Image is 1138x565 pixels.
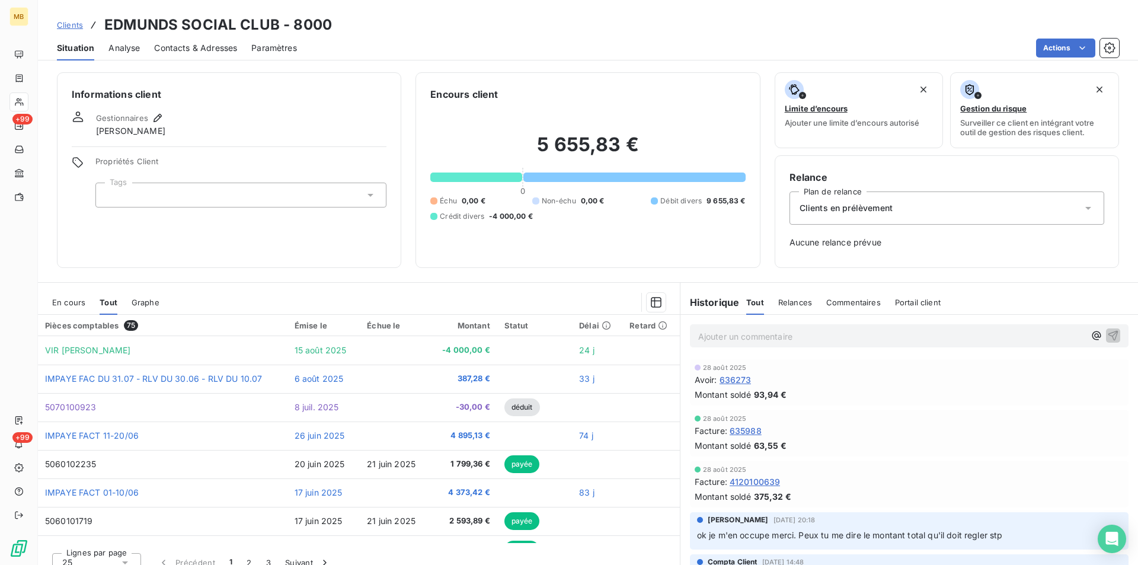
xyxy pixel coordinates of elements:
[57,20,83,30] span: Clients
[251,42,297,54] span: Paramètres
[773,516,816,523] span: [DATE] 20:18
[504,455,540,473] span: payée
[436,487,490,499] span: 4 373,42 €
[9,539,28,558] img: Logo LeanPay
[124,320,138,331] span: 75
[295,321,353,330] div: Émise le
[430,87,498,101] h6: Encours client
[45,487,139,497] span: IMPAYE FACT 01-10/06
[57,19,83,31] a: Clients
[295,516,343,526] span: 17 juin 2025
[440,196,457,206] span: Échu
[72,87,386,101] h6: Informations client
[45,374,262,384] span: IMPAYE FAC DU 31.07 - RLV DU 30.06 - RLV DU 10.07
[775,72,944,148] button: Limite d’encoursAjouter une limite d’encours autorisé
[45,516,93,526] span: 5060101719
[579,374,594,384] span: 33 j
[695,388,752,401] span: Montant soldé
[703,466,747,473] span: 28 août 2025
[430,133,745,168] h2: 5 655,83 €
[367,516,415,526] span: 21 juin 2025
[778,298,812,307] span: Relances
[154,42,237,54] span: Contacts & Adresses
[504,321,565,330] div: Statut
[754,388,787,401] span: 93,94 €
[436,401,490,413] span: -30,00 €
[746,298,764,307] span: Tout
[45,345,131,355] span: VIR [PERSON_NAME]
[440,211,484,222] span: Crédit divers
[785,118,919,127] span: Ajouter une limite d’encours autorisé
[108,42,140,54] span: Analyse
[295,402,339,412] span: 8 juil. 2025
[9,7,28,26] div: MB
[579,345,594,355] span: 24 j
[436,458,490,470] span: 1 799,36 €
[579,321,615,330] div: Délai
[504,512,540,530] span: payée
[12,432,33,443] span: +99
[695,374,717,386] span: Avoir :
[295,430,345,440] span: 26 juin 2025
[367,321,422,330] div: Échue le
[52,298,85,307] span: En cours
[579,487,594,497] span: 83 j
[95,157,386,173] span: Propriétés Client
[695,424,727,437] span: Facture :
[697,530,1003,540] span: ok je m'en occupe merci. Peux tu me dire le montant total qu'il doit regler stp
[436,430,490,442] span: 4 895,13 €
[436,515,490,527] span: 2 593,89 €
[45,402,97,412] span: 5070100923
[45,459,97,469] span: 5060102235
[789,237,1104,248] span: Aucune relance prévue
[695,490,752,503] span: Montant soldé
[720,374,752,386] span: 636273
[295,345,347,355] span: 15 août 2025
[629,321,672,330] div: Retard
[789,170,1104,184] h6: Relance
[703,364,747,371] span: 28 août 2025
[707,196,746,206] span: 9 655,83 €
[520,186,525,196] span: 0
[895,298,941,307] span: Portail client
[504,398,540,416] span: déduit
[436,321,490,330] div: Montant
[295,487,343,497] span: 17 juin 2025
[680,295,740,309] h6: Historique
[462,196,485,206] span: 0,00 €
[57,42,94,54] span: Situation
[295,459,345,469] span: 20 juin 2025
[660,196,702,206] span: Débit divers
[730,475,781,488] span: 4120100639
[730,424,762,437] span: 635988
[106,190,115,200] input: Ajouter une valeur
[489,211,533,222] span: -4 000,00 €
[800,202,893,214] span: Clients en prélèvement
[504,541,540,558] span: payée
[436,344,490,356] span: -4 000,00 €
[96,125,165,137] span: [PERSON_NAME]
[960,118,1109,137] span: Surveiller ce client en intégrant votre outil de gestion des risques client.
[104,14,332,36] h3: EDMUNDS SOCIAL CLUB - 8000
[826,298,881,307] span: Commentaires
[12,114,33,125] span: +99
[950,72,1119,148] button: Gestion du risqueSurveiller ce client en intégrant votre outil de gestion des risques client.
[754,439,787,452] span: 63,55 €
[436,373,490,385] span: 387,28 €
[960,104,1027,113] span: Gestion du risque
[100,298,117,307] span: Tout
[1036,39,1095,58] button: Actions
[579,430,593,440] span: 74 j
[367,459,415,469] span: 21 juin 2025
[45,430,139,440] span: IMPAYE FACT 11-20/06
[785,104,848,113] span: Limite d’encours
[295,374,344,384] span: 6 août 2025
[703,415,747,422] span: 28 août 2025
[695,475,727,488] span: Facture :
[1098,525,1126,553] div: Open Intercom Messenger
[708,515,769,525] span: [PERSON_NAME]
[581,196,605,206] span: 0,00 €
[695,439,752,452] span: Montant soldé
[542,196,576,206] span: Non-échu
[96,113,148,123] span: Gestionnaires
